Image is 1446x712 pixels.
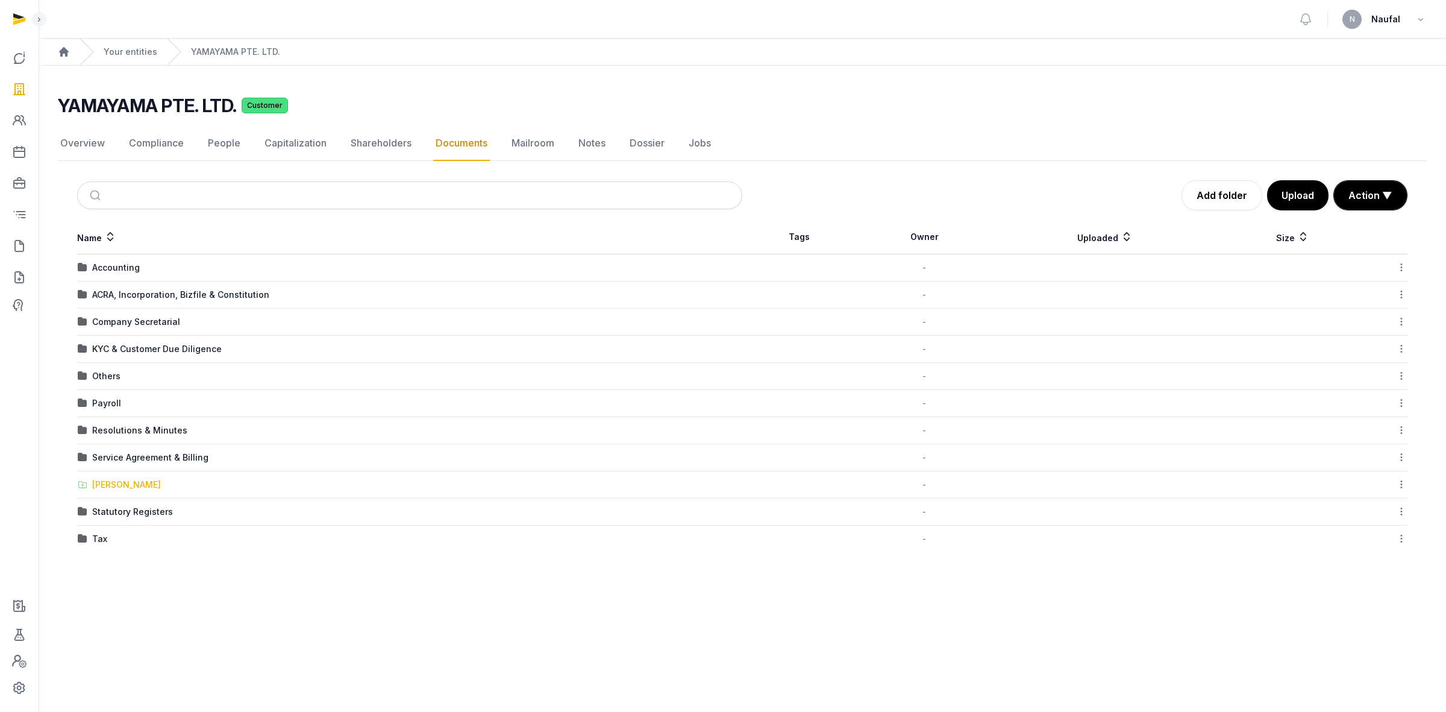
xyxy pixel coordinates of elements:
img: folder.svg [78,290,87,300]
td: - [856,417,993,444]
div: [PERSON_NAME] [92,479,161,491]
a: Your entities [104,46,157,58]
button: Submit [83,182,111,209]
div: Statutory Registers [92,506,173,518]
div: Payroll [92,397,121,409]
td: - [856,390,993,417]
th: Owner [856,220,993,254]
img: folder-upload.svg [78,480,87,490]
img: folder.svg [78,453,87,462]
a: YAMAYAMA PTE. LTD. [191,46,280,58]
div: Service Agreement & Billing [92,452,208,464]
img: folder.svg [78,534,87,544]
td: - [856,336,993,363]
div: Tax [92,533,107,545]
div: ACRA, Incorporation, Bizfile & Constitution [92,289,269,301]
button: Upload [1267,180,1329,210]
img: folder.svg [78,399,87,408]
td: - [856,363,993,390]
a: Compliance [127,126,186,161]
div: Resolutions & Minutes [92,424,187,436]
th: Uploaded [993,220,1216,254]
a: Shareholders [348,126,414,161]
h2: YAMAYAMA PTE. LTD. [58,95,237,116]
th: Tags [742,220,856,254]
img: folder.svg [78,344,87,354]
a: Jobs [686,126,713,161]
span: Naufal [1371,12,1400,27]
a: Notes [576,126,608,161]
a: Mailroom [509,126,557,161]
td: - [856,444,993,471]
nav: Breadcrumb [39,39,1446,66]
button: N [1342,10,1362,29]
img: folder.svg [78,371,87,381]
img: folder.svg [78,507,87,517]
td: - [856,282,993,309]
span: N [1350,16,1355,23]
td: - [856,526,993,553]
a: Documents [433,126,490,161]
div: Accounting [92,262,140,274]
th: Size [1216,220,1369,254]
td: - [856,471,993,499]
td: - [856,309,993,336]
th: Name [77,220,742,254]
td: - [856,254,993,282]
a: Overview [58,126,107,161]
a: People [205,126,243,161]
nav: Tabs [58,126,1427,161]
img: folder.svg [78,263,87,273]
button: Action ▼ [1334,181,1407,210]
img: folder.svg [78,317,87,327]
span: Customer [242,98,288,113]
a: Add folder [1182,180,1262,210]
td: - [856,499,993,526]
a: Capitalization [262,126,329,161]
a: Dossier [627,126,667,161]
div: KYC & Customer Due Diligence [92,343,222,355]
div: Company Secretarial [92,316,180,328]
div: Others [92,370,120,382]
img: folder.svg [78,426,87,435]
